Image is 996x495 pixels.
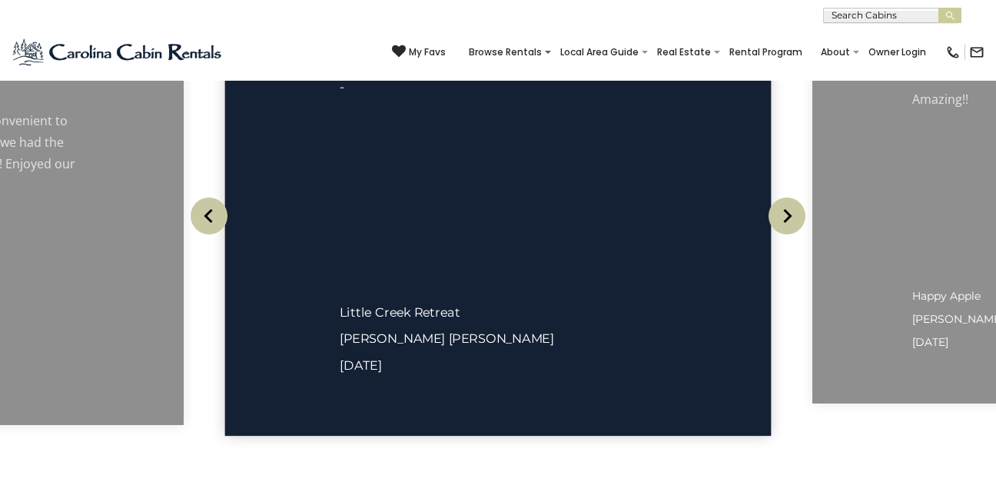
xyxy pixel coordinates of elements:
[912,335,948,349] span: [DATE]
[340,304,460,321] a: Little Creek Retreat
[184,181,234,251] button: Previous
[945,45,961,60] img: phone-regular-black.png
[912,289,981,303] span: Happy Apple
[813,42,858,63] a: About
[553,42,646,63] a: Local Area Guide
[392,45,446,60] a: My Favs
[861,42,934,63] a: Owner Login
[722,42,810,63] a: Rental Program
[409,45,446,59] span: My Favs
[340,73,656,98] p: -
[769,198,805,234] img: arrow
[649,42,719,63] a: Real Estate
[340,331,445,347] span: [PERSON_NAME]
[449,331,554,347] span: [PERSON_NAME]
[461,42,549,63] a: Browse Rentals
[762,181,812,251] button: Next
[12,37,224,68] img: Blue-2.png
[969,45,984,60] img: mail-regular-black.png
[340,357,381,374] span: [DATE]
[191,198,227,234] img: arrow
